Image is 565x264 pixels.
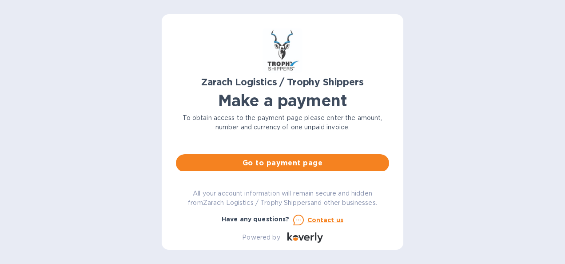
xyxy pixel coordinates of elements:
p: To obtain access to the payment page please enter the amount, number and currency of one unpaid i... [176,113,389,132]
b: Zarach Logistics / Trophy Shippers [201,76,363,88]
p: All your account information will remain secure and hidden from Zarach Logistics / Trophy Shipper... [176,189,389,208]
button: Go to payment page [176,154,389,172]
span: Go to payment page [183,158,382,168]
p: Powered by [242,233,280,242]
u: Contact us [307,216,344,224]
h1: Make a payment [176,91,389,110]
b: Have any questions? [222,216,290,223]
